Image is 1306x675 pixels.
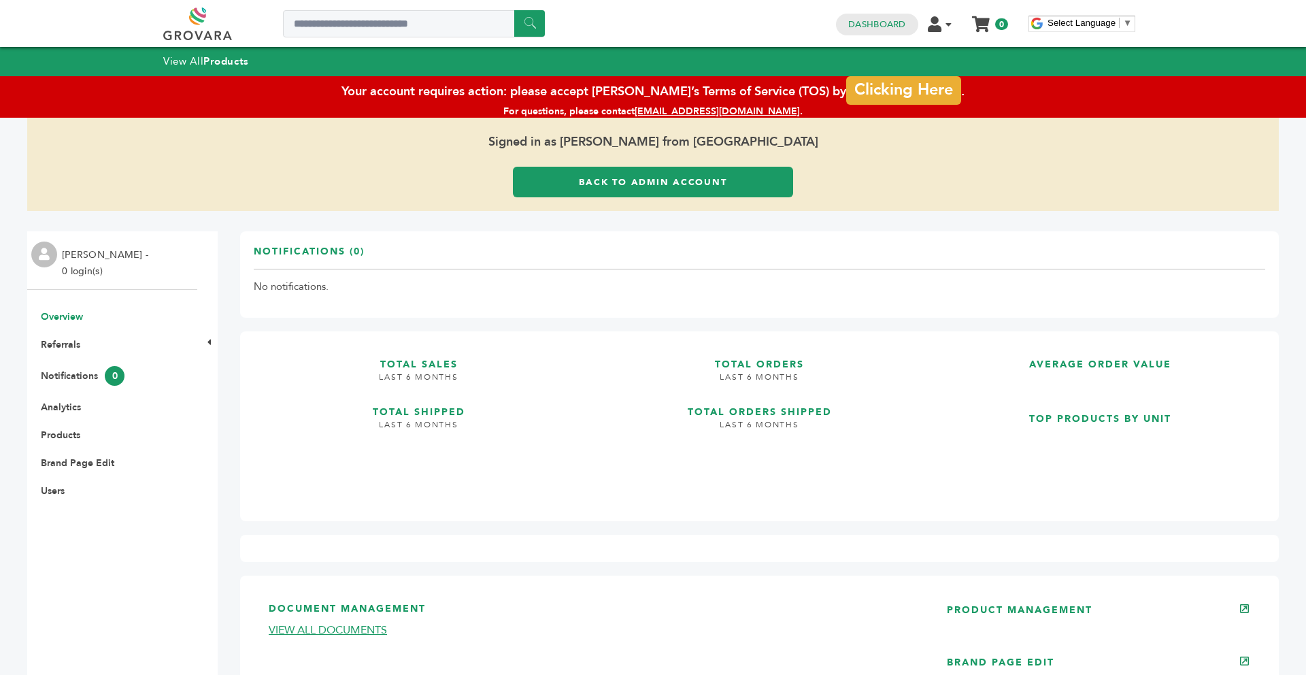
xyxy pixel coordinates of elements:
[41,401,81,414] a: Analytics
[935,345,1265,389] a: AVERAGE ORDER VALUE
[254,372,584,393] h4: LAST 6 MONTHS
[595,419,924,441] h4: LAST 6 MONTHS
[41,457,114,470] a: Brand Page Edit
[635,105,800,118] a: [EMAIL_ADDRESS][DOMAIN_NAME]
[935,399,1265,497] a: TOP PRODUCTS BY UNIT
[203,54,248,68] strong: Products
[31,242,57,267] img: profile.png
[269,602,906,623] h3: DOCUMENT MANAGEMENT
[62,247,152,280] li: [PERSON_NAME] - 0 login(s)
[595,393,924,419] h3: TOTAL ORDERS SHIPPED
[41,338,80,351] a: Referrals
[254,245,365,269] h3: Notifications (0)
[254,393,584,419] h3: TOTAL SHIPPED
[27,118,1279,167] span: Signed in as [PERSON_NAME] from [GEOGRAPHIC_DATA]
[41,484,65,497] a: Users
[269,623,387,638] a: VIEW ALL DOCUMENTS
[848,18,905,31] a: Dashboard
[254,419,584,441] h4: LAST 6 MONTHS
[1048,18,1132,28] a: Select Language​
[595,372,924,393] h4: LAST 6 MONTHS
[254,345,584,497] a: TOTAL SALES LAST 6 MONTHS TOTAL SHIPPED LAST 6 MONTHS
[254,345,584,372] h3: TOTAL SALES
[513,167,793,197] a: Back to Admin Account
[163,54,249,68] a: View AllProducts
[935,399,1265,426] h3: TOP PRODUCTS BY UNIT
[595,345,924,372] h3: TOTAL ORDERS
[41,310,83,323] a: Overview
[935,345,1265,372] h3: AVERAGE ORDER VALUE
[846,76,960,105] a: Clicking Here
[1048,18,1116,28] span: Select Language
[41,429,80,442] a: Products
[995,18,1008,30] span: 0
[947,656,1054,669] a: BRAND PAGE EDIT
[105,366,124,386] span: 0
[595,345,924,497] a: TOTAL ORDERS LAST 6 MONTHS TOTAL ORDERS SHIPPED LAST 6 MONTHS
[41,369,124,382] a: Notifications0
[947,604,1092,616] a: PRODUCT MANAGEMENT
[1123,18,1132,28] span: ▼
[254,269,1265,305] td: No notifications.
[283,10,545,37] input: Search a product or brand...
[973,12,989,27] a: My Cart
